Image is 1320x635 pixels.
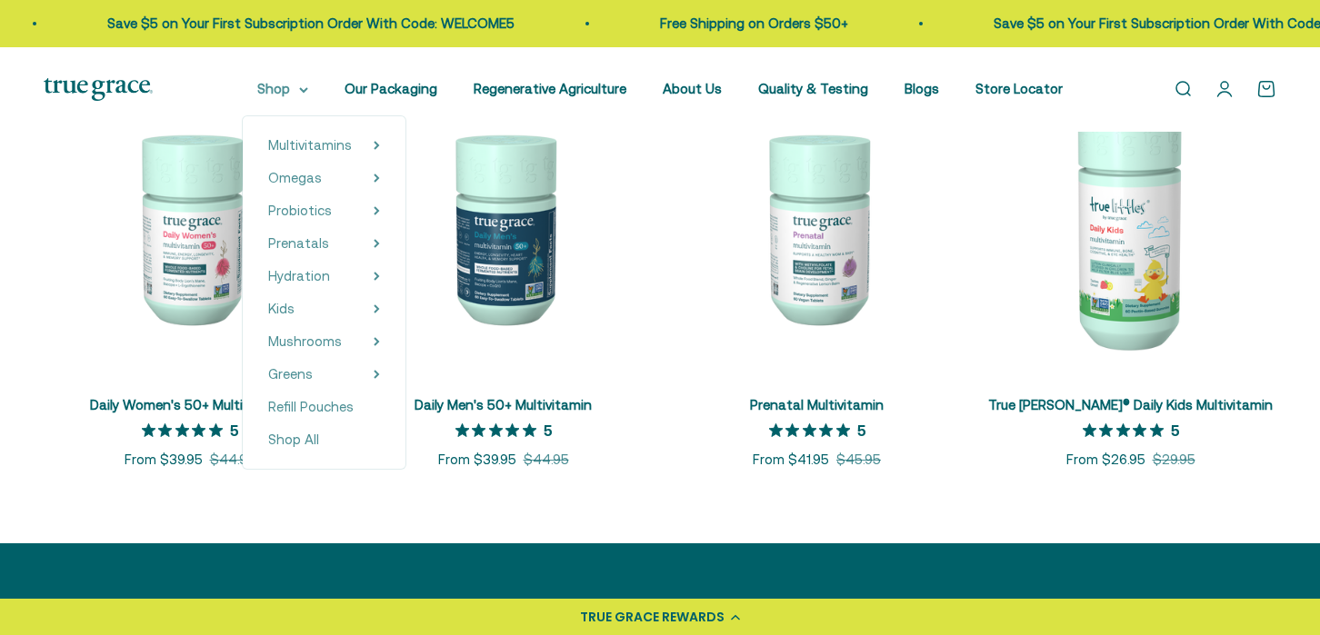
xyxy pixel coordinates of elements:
[268,137,352,153] span: Multivitamins
[455,417,544,442] span: 5 out 5 stars rating in total 1 reviews
[268,167,322,189] a: Omegas
[268,396,380,418] a: Refill Pouches
[268,298,380,320] summary: Kids
[268,265,330,287] a: Hydration
[415,397,592,412] a: Daily Men's 50+ Multivitamin
[268,301,295,316] span: Kids
[268,363,313,385] a: Greens
[59,13,466,35] p: Save $5 on Your First Subscription Order With Code: WELCOME5
[268,432,319,447] span: Shop All
[1083,417,1171,442] span: 5 out 5 stars rating in total 4 reviews
[90,397,289,412] a: Daily Women's 50+ Multivitamin
[753,449,829,471] sale-price: From $41.95
[663,81,722,96] a: About Us
[44,82,335,373] img: Daily Multivitamin for Energy, Longevity, Heart Health, & Memory Support* L-ergothioneine to supp...
[474,81,626,96] a: Regenerative Agriculture
[268,429,380,451] a: Shop All
[612,15,800,31] a: Free Shipping on Orders $50+
[268,167,380,189] summary: Omegas
[210,449,255,471] compare-at-price: $44.95
[268,366,313,382] span: Greens
[268,331,342,352] a: Mushrooms
[671,82,963,373] img: Daily Multivitamin to Support a Healthy Mom & Baby* For women during pre-conception, pregnancy, a...
[268,203,332,218] span: Probiotics
[268,233,380,254] summary: Prenatals
[230,421,238,439] p: 5
[268,200,332,222] a: Probiotics
[268,134,380,156] summary: Multivitamins
[268,298,295,320] a: Kids
[345,81,437,96] a: Our Packaging
[268,363,380,385] summary: Greens
[1171,421,1179,439] p: 5
[524,449,569,471] compare-at-price: $44.95
[268,333,342,349] span: Mushrooms
[268,331,380,352] summary: Mushrooms
[257,78,308,100] summary: Shop
[1066,449,1145,471] sale-price: From $26.95
[769,417,857,442] span: 5 out 5 stars rating in total 3 reviews
[268,235,329,251] span: Prenatals
[438,449,516,471] sale-price: From $39.95
[750,397,884,412] a: Prenatal Multivitamin
[758,81,868,96] a: Quality & Testing
[544,421,552,439] p: 5
[985,82,1276,373] img: True Littles® Daily Kids Multivitamin
[268,399,354,414] span: Refill Pouches
[142,417,230,442] span: 5 out 5 stars rating in total 8 reviews
[268,268,330,283] span: Hydration
[125,449,203,471] sale-price: From $39.95
[905,81,939,96] a: Blogs
[268,170,322,185] span: Omegas
[357,82,649,373] img: Daily Men's 50+ Multivitamin
[1153,449,1195,471] compare-at-price: $29.95
[268,200,380,222] summary: Probiotics
[580,608,725,627] div: TRUE GRACE REWARDS
[268,233,329,254] a: Prenatals
[988,397,1273,412] a: True [PERSON_NAME]® Daily Kids Multivitamin
[975,81,1063,96] a: Store Locator
[268,134,352,156] a: Multivitamins
[268,265,380,287] summary: Hydration
[836,449,881,471] compare-at-price: $45.95
[857,421,865,439] p: 5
